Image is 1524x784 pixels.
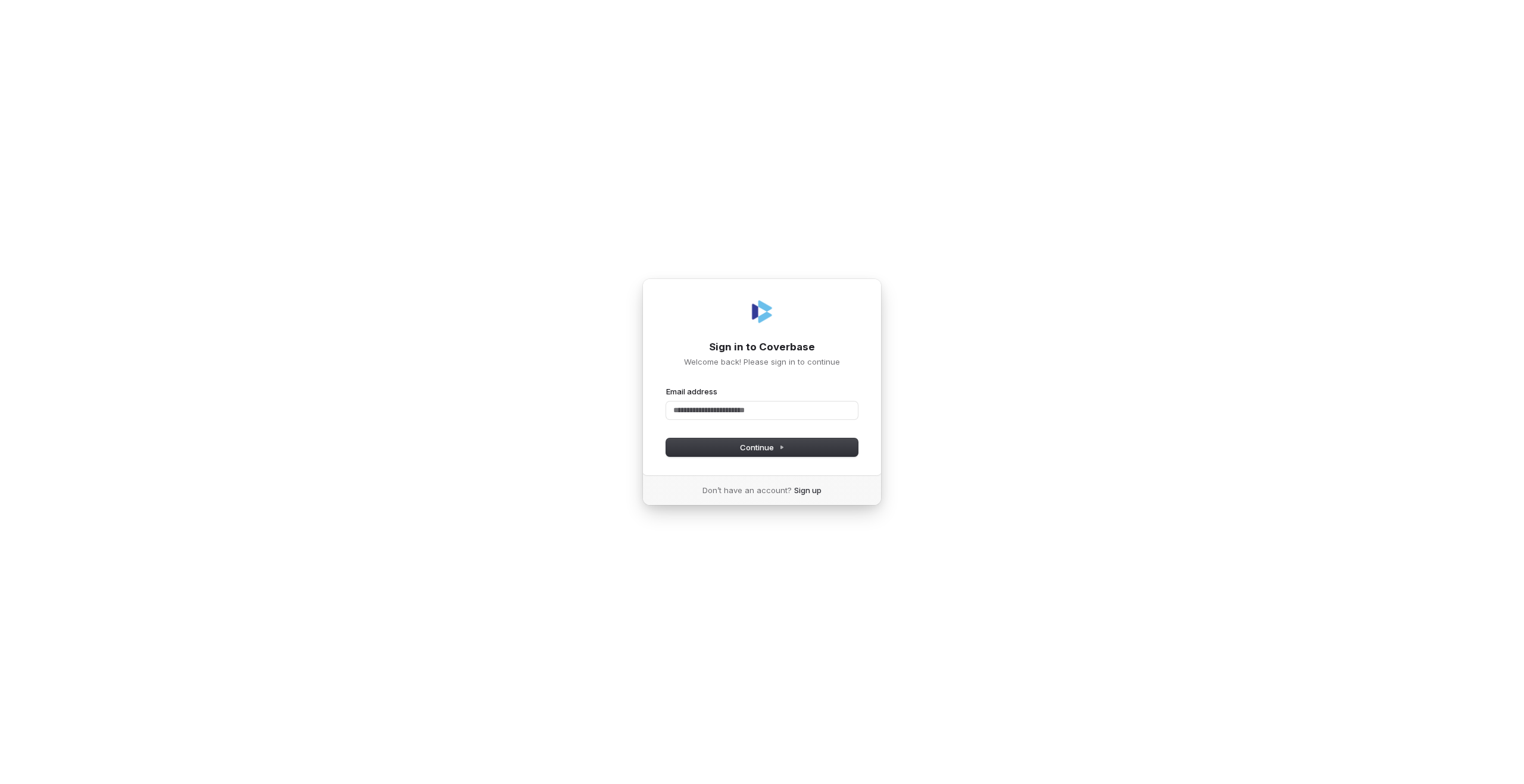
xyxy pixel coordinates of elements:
button: Continue [666,438,858,456]
h1: Sign in to Coverbase [666,340,858,355]
p: Welcome back! Please sign in to continue [666,356,858,367]
span: Don’t have an account? [702,485,792,496]
img: Coverbase [748,297,776,326]
label: Email address [666,386,717,397]
a: Sign up [794,485,822,496]
span: Continue [740,442,785,453]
